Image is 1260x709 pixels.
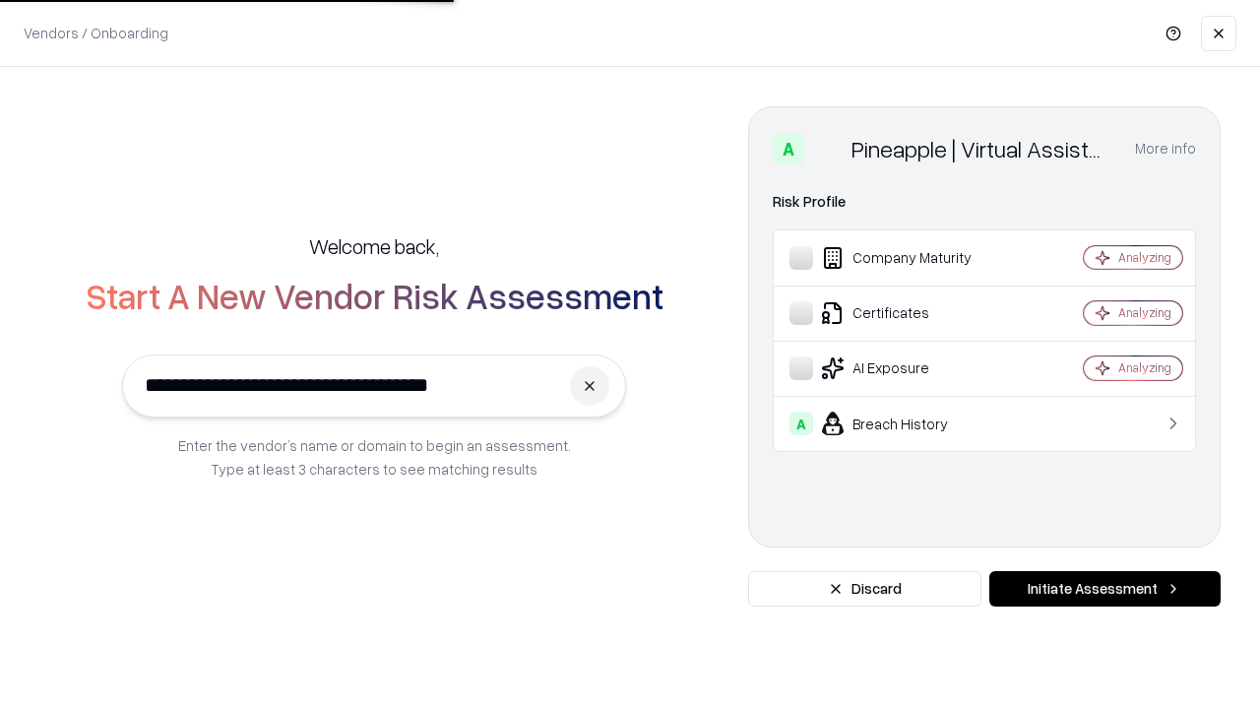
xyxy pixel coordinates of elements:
[773,190,1196,214] div: Risk Profile
[851,133,1111,164] div: Pineapple | Virtual Assistant Agency
[989,571,1221,607] button: Initiate Assessment
[178,433,571,481] p: Enter the vendor’s name or domain to begin an assessment. Type at least 3 characters to see match...
[812,133,844,164] img: Pineapple | Virtual Assistant Agency
[1118,249,1171,266] div: Analyzing
[789,412,1025,435] div: Breach History
[789,301,1025,325] div: Certificates
[789,412,813,435] div: A
[773,133,804,164] div: A
[748,571,981,607] button: Discard
[789,246,1025,270] div: Company Maturity
[24,23,168,43] p: Vendors / Onboarding
[86,276,663,315] h2: Start A New Vendor Risk Assessment
[1135,131,1196,166] button: More info
[1118,304,1171,321] div: Analyzing
[789,356,1025,380] div: AI Exposure
[309,232,439,260] h5: Welcome back,
[1118,359,1171,376] div: Analyzing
